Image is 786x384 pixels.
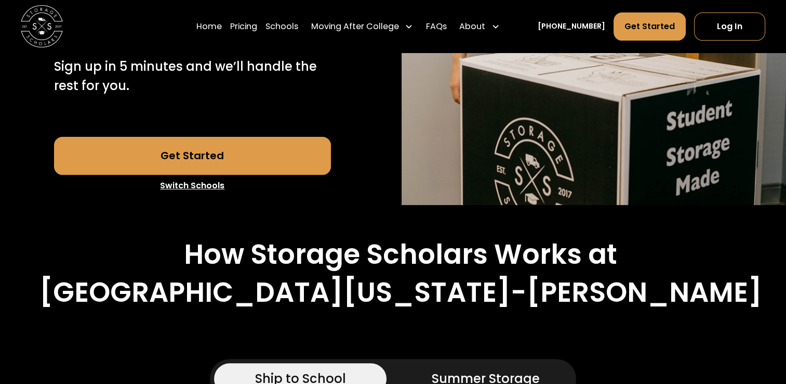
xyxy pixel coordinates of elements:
h2: [GEOGRAPHIC_DATA][US_STATE]-[PERSON_NAME] [39,276,762,309]
a: Get Started [54,137,331,174]
img: Storage Scholars main logo [21,5,63,47]
a: Schools [265,11,298,41]
a: Switch Schools [54,175,331,197]
a: FAQs [426,11,447,41]
div: Moving After College [311,20,398,32]
h2: How Storage Scholars Works at [184,238,617,271]
div: About [459,20,485,32]
p: Sign up in 5 minutes and we’ll handle the rest for you. [54,57,331,95]
div: Moving After College [307,11,417,41]
a: Home [196,11,222,41]
a: Pricing [230,11,257,41]
a: Log In [694,12,765,40]
a: [PHONE_NUMBER] [537,21,605,32]
div: About [455,11,504,41]
a: Get Started [614,12,686,40]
